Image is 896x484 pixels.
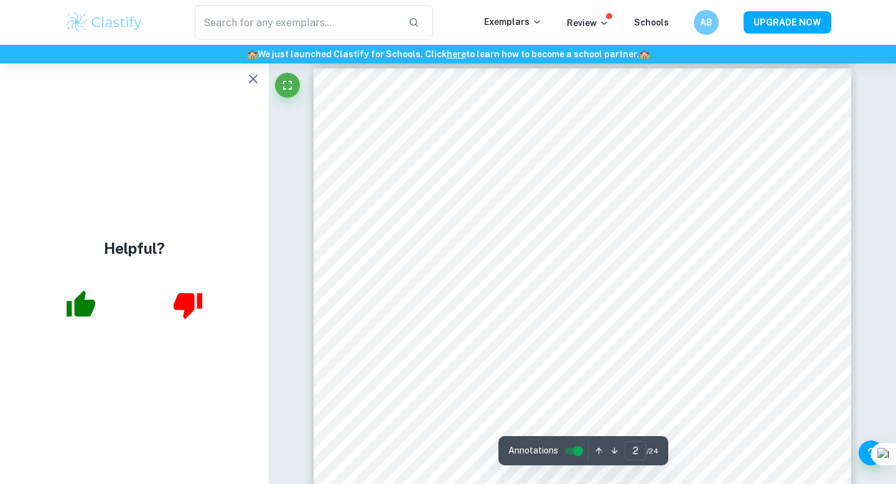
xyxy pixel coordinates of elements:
[694,10,719,35] button: AB
[195,5,398,40] input: Search for any exemplars...
[2,47,894,61] h6: We just launched Clastify for Schools. Click to learn how to become a school partner.
[634,17,669,27] a: Schools
[447,49,466,59] a: here
[275,73,300,98] button: Fullscreen
[65,10,144,35] img: Clastify logo
[508,444,558,457] span: Annotations
[484,15,542,29] p: Exemplars
[639,49,650,59] span: 🏫
[859,440,884,465] button: Help and Feedback
[104,237,165,259] h4: Helpful?
[247,49,258,59] span: 🏫
[646,445,658,457] span: / 24
[699,16,714,29] h6: AB
[744,11,831,34] button: UPGRADE NOW
[567,16,609,30] p: Review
